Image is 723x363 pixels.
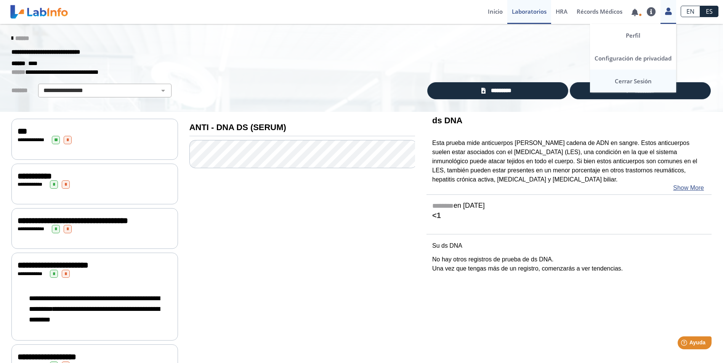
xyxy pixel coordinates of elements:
[700,6,718,17] a: ES
[673,183,704,193] a: Show More
[432,211,706,221] h4: <1
[655,333,715,355] iframe: Help widget launcher
[590,24,676,47] a: Perfil
[681,6,700,17] a: EN
[556,8,567,15] span: HRA
[590,70,676,92] a: Cerrar Sesión
[590,47,676,70] a: Configuración de privacidad
[432,255,706,273] p: No hay otros registros de prueba de ds DNA. Una vez que tengas más de un registro, comenzarás a v...
[432,202,706,210] h5: en [DATE]
[432,241,706,250] p: Su ds DNA
[432,116,462,125] b: ds DNA
[432,139,706,184] p: Esta prueba mide anticuerpos [PERSON_NAME] cadena de ADN en sangre. Estos anticuerpos suelen esta...
[189,123,286,132] b: ANTI - DNA DS (SERUM)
